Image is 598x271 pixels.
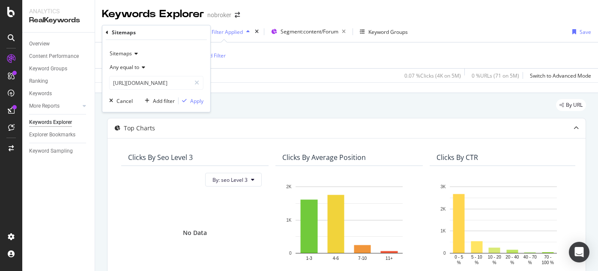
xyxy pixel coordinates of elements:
text: 0 [443,251,446,256]
button: 1 Filter Applied [195,25,253,39]
text: % [510,260,514,265]
a: Keyword Groups [29,64,89,73]
a: Content Performance [29,52,89,61]
div: Keyword Groups [29,64,67,73]
button: By: seo Level 3 [205,173,262,187]
text: % [528,260,532,265]
text: 3K [440,184,446,189]
div: Ranking [29,77,48,86]
text: 1-3 [306,256,312,261]
button: Keyword Groups [356,25,411,39]
div: nobroker [207,11,231,19]
span: By: seo Level 3 [212,176,248,184]
button: Apply [179,96,203,105]
div: Keyword Sampling [29,147,73,156]
div: Add Filter [203,52,226,59]
div: No Data [183,229,207,237]
button: Segment:content/Forum [268,25,349,39]
div: RealKeywords [29,15,88,25]
text: 1K [286,218,292,223]
div: Save [580,28,591,36]
button: Save [569,25,591,39]
text: 70 - [544,255,551,259]
text: % [475,260,478,265]
div: times [253,27,260,36]
div: Switch to Advanced Mode [530,72,591,79]
div: Explorer Bookmarks [29,130,75,139]
text: % [457,260,461,265]
text: 1K [440,229,446,234]
span: By URL [566,102,583,108]
div: Keywords Explorer [102,7,204,21]
text: 100 % [542,260,554,265]
text: % [493,260,496,265]
div: 1 Filter Applied [207,28,243,36]
text: 20 - 40 [505,255,519,259]
span: Sitemaps [110,50,132,57]
a: Keywords [29,89,89,98]
a: Keyword Sampling [29,147,89,156]
text: 2K [286,184,292,189]
div: Clicks By Average Position [282,153,366,162]
text: 0 - 5 [454,255,463,259]
button: Cancel [106,96,133,105]
div: Clicks By CTR [437,153,478,162]
button: Switch to Advanced Mode [526,69,591,82]
a: More Reports [29,102,80,111]
span: Segment: content/Forum [281,28,338,35]
text: 4-6 [333,256,339,261]
div: Apply [190,97,203,105]
span: Any equal to [110,63,139,71]
text: 7-10 [358,256,367,261]
a: Ranking [29,77,89,86]
text: 10 - 20 [488,255,502,259]
div: Clicks By seo Level 3 [128,153,193,162]
div: arrow-right-arrow-left [235,12,240,18]
div: More Reports [29,102,60,111]
div: Keywords [29,89,52,98]
text: 2K [440,207,446,211]
div: Sitemaps [112,29,136,36]
div: Keyword Groups [368,28,408,36]
div: Analytics [29,7,88,15]
div: Content Performance [29,52,79,61]
div: Keywords Explorer [29,118,72,127]
div: legacy label [556,99,586,111]
text: 0 [289,251,292,256]
div: 0.07 % Clicks ( 4K on 5M ) [404,72,461,79]
div: Open Intercom Messenger [569,242,589,262]
button: Add filter [141,96,175,105]
svg: A chart. [437,182,570,266]
svg: A chart. [282,182,416,266]
a: Explorer Bookmarks [29,130,89,139]
div: 0 % URLs ( 71 on 5M ) [472,72,519,79]
div: Cancel [117,97,133,105]
div: Top Charts [124,124,155,132]
text: 11+ [386,256,393,261]
div: Overview [29,39,50,48]
div: Add filter [153,97,175,105]
text: 40 - 70 [523,255,537,259]
a: Overview [29,39,89,48]
a: Keywords Explorer [29,118,89,127]
text: 5 - 10 [471,255,482,259]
